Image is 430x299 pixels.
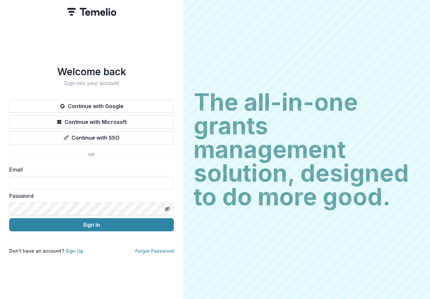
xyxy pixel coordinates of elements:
img: Temelio [67,8,116,16]
p: Don't have an account? [9,247,83,254]
h2: Sign into your account [9,80,174,86]
button: Sign In [9,218,174,231]
h1: Welcome back [9,66,174,78]
a: Forgot Password [135,248,174,254]
button: Continue with Microsoft [9,115,174,128]
a: Sign Up [66,248,83,254]
label: Email [9,166,170,173]
button: Continue with SSO [9,131,174,144]
button: Continue with Google [9,100,174,113]
button: Toggle password visibility [162,204,173,214]
label: Password [9,192,170,200]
